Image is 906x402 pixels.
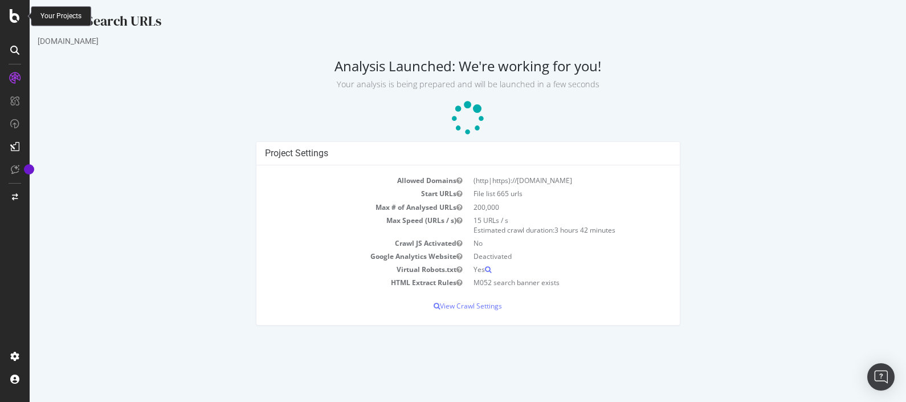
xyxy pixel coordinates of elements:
[235,276,439,289] td: HTML Extract Rules
[235,214,439,237] td: Max Speed (URLs / s)
[235,148,642,159] h4: Project Settings
[235,263,439,276] td: Virtual Robots.txt
[307,79,570,90] small: Your analysis is being prepared and will be launched in a few seconds
[438,214,642,237] td: 15 URLs / s Estimated crawl duration:
[235,187,439,200] td: Start URLs
[525,225,586,235] span: 3 hours 42 minutes
[438,201,642,214] td: 200,000
[8,11,868,35] div: Habitat Search URLs
[235,237,439,250] td: Crawl JS Activated
[235,301,642,311] p: View Crawl Settings
[235,174,439,187] td: Allowed Domains
[235,201,439,214] td: Max # of Analysed URLs
[24,164,34,174] div: Tooltip anchor
[438,250,642,263] td: Deactivated
[438,187,642,200] td: File list 665 urls
[438,263,642,276] td: Yes
[8,58,868,90] h2: Analysis Launched: We're working for you!
[40,11,81,21] div: Your Projects
[8,35,868,47] div: [DOMAIN_NAME]
[438,237,642,250] td: No
[867,363,895,391] div: Open Intercom Messenger
[235,250,439,263] td: Google Analytics Website
[438,174,642,187] td: (http|https)://[DOMAIN_NAME]
[438,276,642,289] td: M052 search banner exists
